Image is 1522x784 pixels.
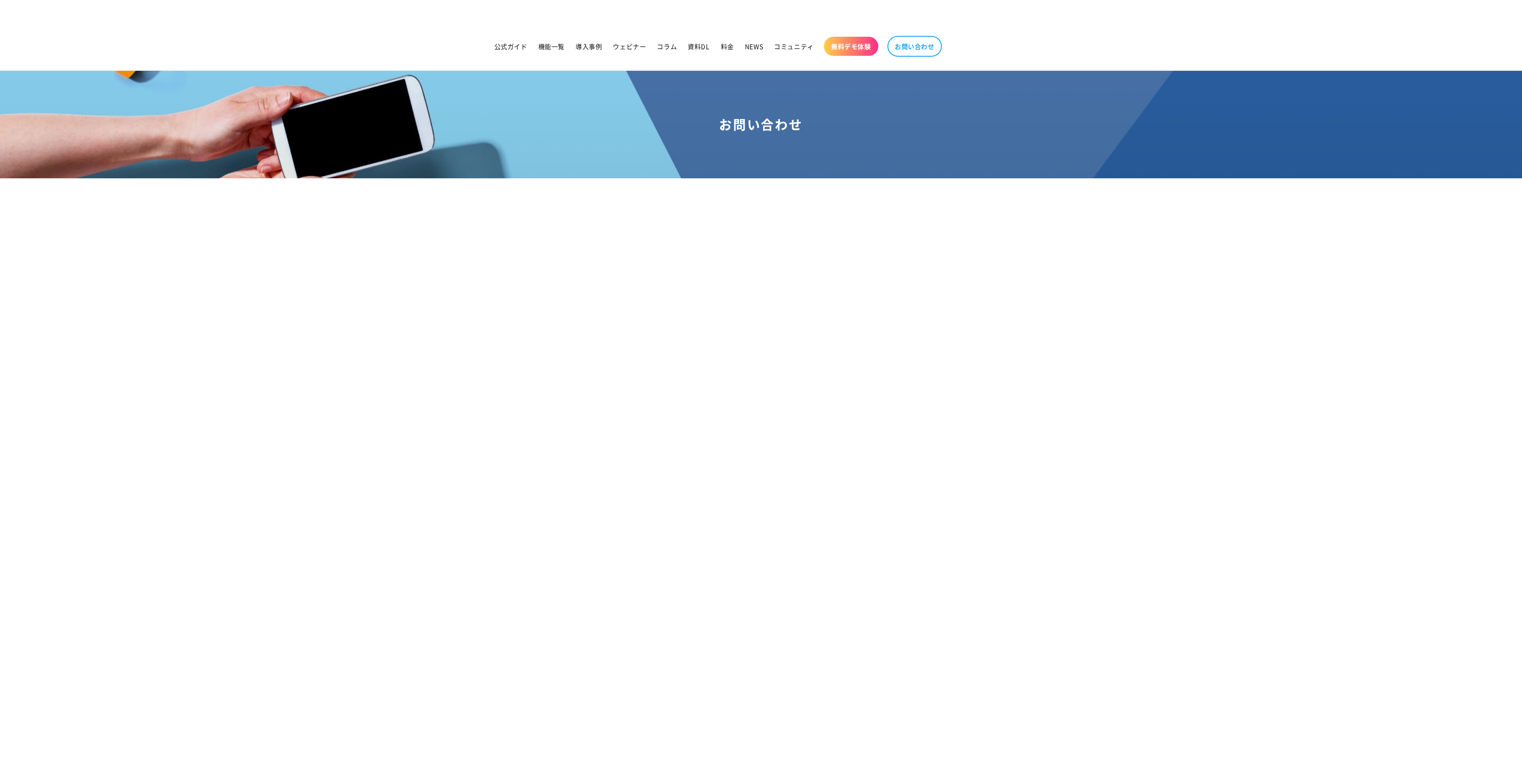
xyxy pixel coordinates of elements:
[538,42,565,50] span: 機能一覧
[745,42,763,50] span: NEWS
[895,42,935,50] span: お問い合わせ
[11,116,1511,132] h1: お問い合わせ
[688,42,709,50] span: 資料DL
[768,37,819,56] a: コミュニティ
[651,37,682,56] a: コラム
[739,37,768,56] a: NEWS
[613,42,646,50] span: ウェビナー
[657,42,677,50] span: コラム
[824,37,878,56] a: 無料デモ体験
[831,42,871,50] span: 無料デモ体験
[570,37,607,56] a: 導入事例
[494,42,527,50] span: 公式ガイド
[682,37,715,56] a: 資料DL
[489,37,533,56] a: 公式ガイド
[576,42,602,50] span: 導入事例
[715,37,739,56] a: 料金
[533,37,570,56] a: 機能一覧
[721,42,734,50] span: 料金
[774,42,814,50] span: コミュニティ
[607,37,651,56] a: ウェビナー
[887,36,942,57] a: お問い合わせ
